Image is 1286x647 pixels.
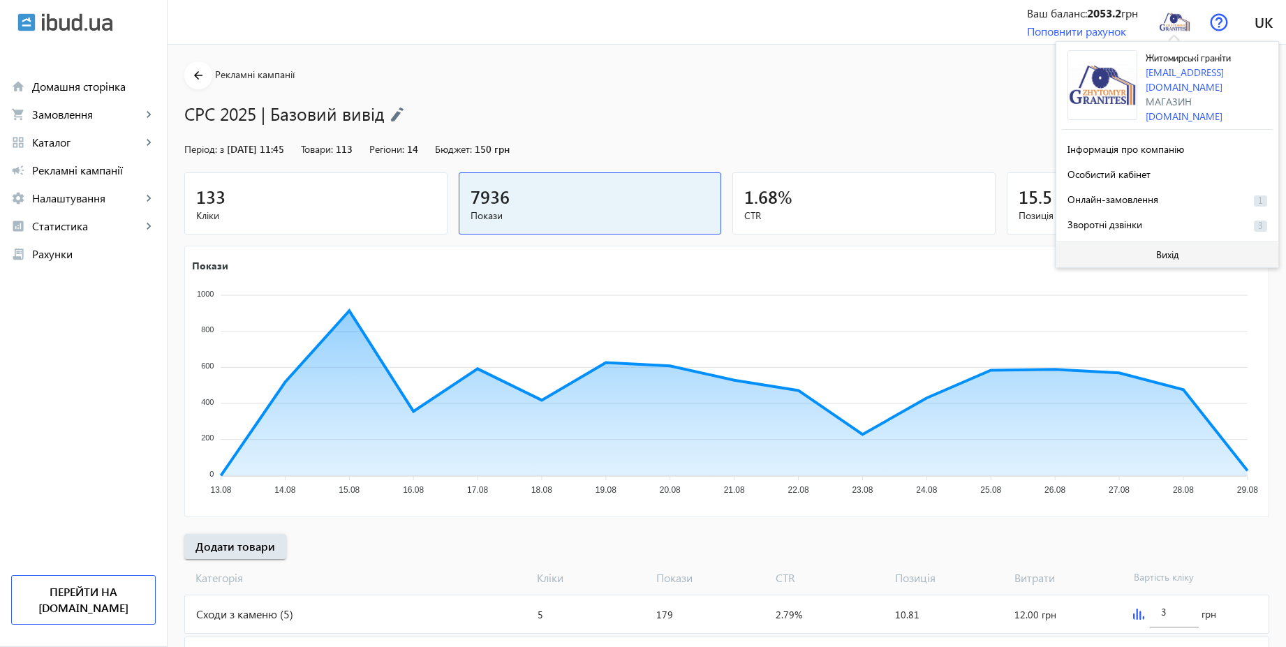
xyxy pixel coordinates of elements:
[142,191,156,205] mat-icon: keyboard_arrow_right
[596,485,616,495] tspan: 19.08
[1067,168,1151,181] span: Особистий кабінет
[201,325,214,334] tspan: 800
[660,485,681,495] tspan: 20.08
[11,107,25,121] mat-icon: shopping_cart
[1254,221,1267,232] span: 3
[467,485,488,495] tspan: 17.08
[1254,195,1267,207] span: 1
[724,485,745,495] tspan: 21.08
[776,608,802,621] span: 2.79%
[32,219,142,233] span: Статистика
[1067,193,1158,206] span: Онлайн-замовлення
[916,485,937,495] tspan: 24.08
[11,219,25,233] mat-icon: analytics
[142,219,156,233] mat-icon: keyboard_arrow_right
[656,608,673,621] span: 179
[1128,570,1248,586] span: Вартість кліку
[403,485,424,495] tspan: 16.08
[538,608,543,621] span: 5
[889,570,1009,586] span: Позиція
[17,13,36,31] img: ibud.svg
[11,80,25,94] mat-icon: home
[1210,13,1228,31] img: help.svg
[201,362,214,370] tspan: 600
[1255,13,1273,31] span: uk
[42,13,112,31] img: ibud_text.svg
[209,470,214,478] tspan: 0
[196,209,436,223] span: Кліки
[471,185,510,208] span: 7936
[1087,6,1121,20] b: 2053.2
[651,570,770,586] span: Покази
[11,135,25,149] mat-icon: grid_view
[274,485,295,495] tspan: 14.08
[1159,6,1190,38] img: 2922864917e8fa114e8318916169156-54970c1fb5.png
[1019,209,1258,223] span: Позиція
[184,142,224,156] span: Період: з
[1014,608,1056,621] span: 12.00 грн
[185,595,532,633] div: Сходи з каменю (5)
[1146,110,1222,123] a: [DOMAIN_NAME]
[1237,485,1258,495] tspan: 29.08
[369,142,404,156] span: Регіони:
[744,185,778,208] span: 1.68
[895,608,919,621] span: 10.81
[32,135,142,149] span: Каталог
[407,142,418,156] span: 14
[1027,24,1126,38] a: Поповнити рахунок
[32,80,156,94] span: Домашня сторінка
[210,485,231,495] tspan: 13.08
[1044,485,1065,495] tspan: 26.08
[1109,485,1130,495] tspan: 27.08
[980,485,1001,495] tspan: 25.08
[301,142,333,156] span: Товари:
[32,163,156,177] span: Рекламні кампанії
[215,68,295,81] span: Рекламні кампанії
[184,534,286,559] button: Додати товари
[142,107,156,121] mat-icon: keyboard_arrow_right
[11,575,156,625] a: Перейти на [DOMAIN_NAME]
[770,570,889,586] span: CTR
[32,107,142,121] span: Замовлення
[184,101,1181,126] h1: CPC 2025 | Базовий вивід
[142,135,156,149] mat-icon: keyboard_arrow_right
[471,209,710,223] span: Покази
[744,209,984,223] span: CTR
[531,485,552,495] tspan: 18.08
[1067,50,1137,120] img: 2922864917e8fa114e8318916169156-54970c1fb5.png
[11,247,25,261] mat-icon: receipt_long
[1202,607,1216,621] span: грн
[197,289,214,297] tspan: 1000
[1146,94,1273,109] div: Магазин
[1062,161,1273,186] button: Особистий кабінет
[1027,6,1138,21] div: Ваш баланс: грн
[1062,186,1273,211] button: Онлайн-замовлення1
[1009,570,1128,586] span: Витрати
[190,67,207,84] mat-icon: arrow_back
[1146,66,1224,94] a: [EMAIL_ADDRESS][DOMAIN_NAME]
[1156,249,1179,260] span: Вихід
[1146,54,1231,64] span: Житомирські граніти
[1173,485,1194,495] tspan: 28.08
[32,247,156,261] span: Рахунки
[196,185,226,208] span: 133
[435,142,472,156] span: Бюджет:
[1056,242,1278,267] button: Вихід
[1067,218,1142,231] span: Зворотні дзвінки
[778,185,792,208] span: %
[32,191,142,205] span: Налаштування
[336,142,353,156] span: 113
[531,570,651,586] span: Кліки
[192,258,228,272] text: Покази
[1062,211,1273,236] button: Зворотні дзвінки3
[788,485,809,495] tspan: 22.08
[1019,185,1052,208] span: 15.5
[852,485,873,495] tspan: 23.08
[195,539,275,554] span: Додати товари
[227,142,284,156] span: [DATE] 11:45
[201,433,214,442] tspan: 200
[184,570,531,586] span: Категорія
[339,485,360,495] tspan: 15.08
[201,397,214,406] tspan: 400
[1133,609,1144,620] img: graph.svg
